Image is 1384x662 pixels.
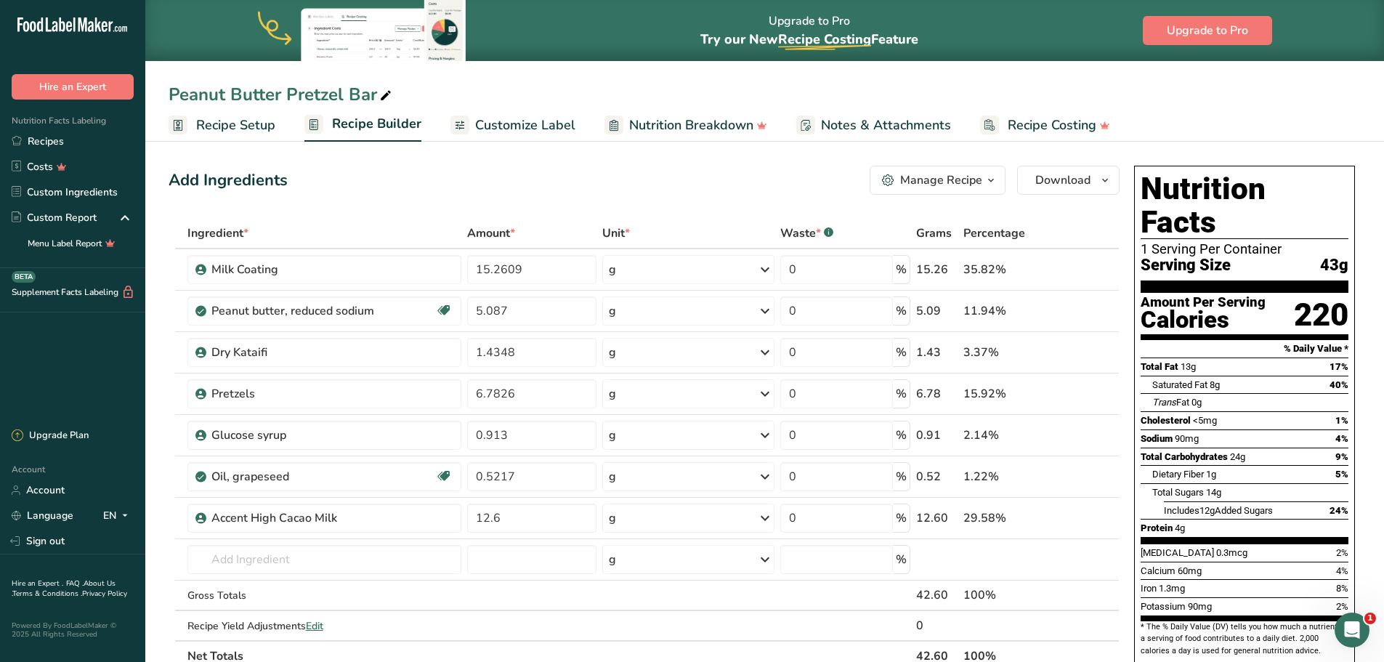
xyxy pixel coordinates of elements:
[700,31,918,48] span: Try our New Feature
[700,1,918,61] div: Upgrade to Pro
[1335,469,1348,480] span: 5%
[1336,583,1348,594] span: 8%
[475,116,575,135] span: Customize Label
[1175,522,1185,533] span: 4g
[450,109,575,142] a: Customize Label
[1294,296,1348,334] div: 220
[169,81,394,108] div: Peanut Butter Pretzel Bar
[609,385,616,403] div: g
[963,344,1051,361] div: 3.37%
[1330,505,1348,516] span: 24%
[82,589,127,599] a: Privacy Policy
[211,509,393,527] div: Accent High Cacao Milk
[963,468,1051,485] div: 1.22%
[1336,565,1348,576] span: 4%
[1210,379,1220,390] span: 8g
[1216,547,1247,558] span: 0.3mcg
[12,271,36,283] div: BETA
[1141,601,1186,612] span: Potassium
[1330,361,1348,372] span: 17%
[1320,257,1348,275] span: 43g
[1141,433,1173,444] span: Sodium
[187,588,461,603] div: Gross Totals
[1152,487,1204,498] span: Total Sugars
[211,385,393,403] div: Pretzels
[1017,166,1120,195] button: Download
[1141,565,1175,576] span: Calcium
[211,344,393,361] div: Dry Kataifi
[211,468,393,485] div: Oil, grapeseed
[609,468,616,485] div: g
[963,302,1051,320] div: 11.94%
[1152,397,1189,408] span: Fat
[963,385,1051,403] div: 15.92%
[916,344,958,361] div: 1.43
[916,261,958,278] div: 15.26
[870,166,1005,195] button: Manage Recipe
[12,578,63,589] a: Hire an Expert .
[1141,415,1191,426] span: Cholesterol
[1335,613,1369,647] iframe: Intercom live chat
[609,261,616,278] div: g
[1206,469,1216,480] span: 1g
[1178,565,1202,576] span: 60mg
[103,507,134,525] div: EN
[780,225,833,242] div: Waste
[1141,621,1348,657] section: * The % Daily Value (DV) tells you how much a nutrient in a serving of food contributes to a dail...
[916,586,958,604] div: 42.60
[916,509,958,527] div: 12.60
[12,589,82,599] a: Terms & Conditions .
[187,225,248,242] span: Ingredient
[187,618,461,634] div: Recipe Yield Adjustments
[1193,415,1217,426] span: <5mg
[1188,601,1212,612] span: 90mg
[602,225,630,242] span: Unit
[1035,171,1090,189] span: Download
[12,429,89,443] div: Upgrade Plan
[1141,242,1348,257] div: 1 Serving Per Container
[963,261,1051,278] div: 35.82%
[916,302,958,320] div: 5.09
[604,109,767,142] a: Nutrition Breakdown
[1141,451,1228,462] span: Total Carbohydrates
[1141,522,1173,533] span: Protein
[1141,310,1266,331] div: Calories
[1364,613,1376,624] span: 1
[1181,361,1196,372] span: 13g
[609,509,616,527] div: g
[12,74,134,100] button: Hire an Expert
[1335,433,1348,444] span: 4%
[1336,601,1348,612] span: 2%
[196,116,275,135] span: Recipe Setup
[1191,397,1202,408] span: 0g
[963,225,1025,242] span: Percentage
[1141,361,1178,372] span: Total Fat
[169,109,275,142] a: Recipe Setup
[980,109,1110,142] a: Recipe Costing
[1152,469,1204,480] span: Dietary Fiber
[1141,296,1266,310] div: Amount Per Serving
[211,427,393,444] div: Glucose syrup
[1152,397,1176,408] i: Trans
[1141,257,1231,275] span: Serving Size
[1141,547,1214,558] span: [MEDICAL_DATA]
[306,619,323,633] span: Edit
[169,169,288,193] div: Add Ingredients
[1330,379,1348,390] span: 40%
[1336,547,1348,558] span: 2%
[1175,433,1199,444] span: 90mg
[1143,16,1272,45] button: Upgrade to Pro
[12,210,97,225] div: Custom Report
[1141,340,1348,358] section: % Daily Value *
[1152,379,1207,390] span: Saturated Fat
[963,427,1051,444] div: 2.14%
[1141,583,1157,594] span: Iron
[609,551,616,568] div: g
[916,225,952,242] span: Grams
[609,344,616,361] div: g
[187,545,461,574] input: Add Ingredient
[1164,505,1273,516] span: Includes Added Sugars
[916,617,958,634] div: 0
[211,302,393,320] div: Peanut butter, reduced sodium
[1206,487,1221,498] span: 14g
